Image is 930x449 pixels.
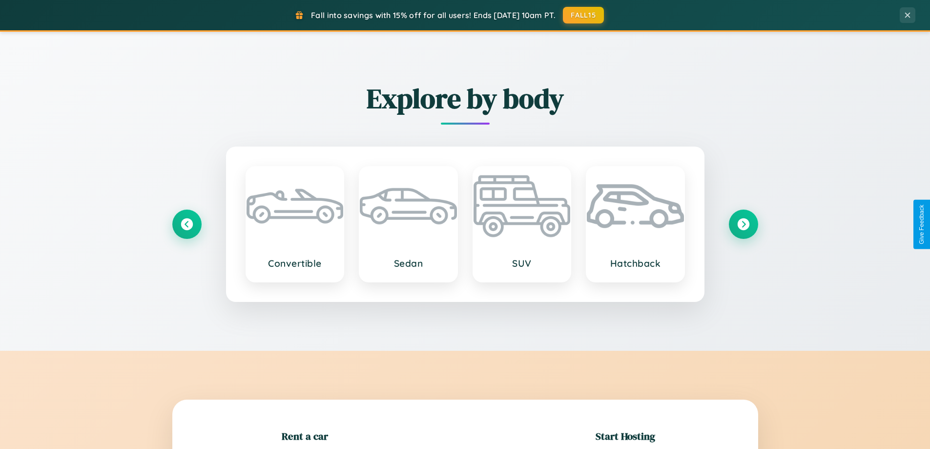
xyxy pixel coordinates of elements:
[563,7,604,23] button: FALL15
[256,257,334,269] h3: Convertible
[597,257,674,269] h3: Hatchback
[918,205,925,244] div: Give Feedback
[172,80,758,117] h2: Explore by body
[483,257,561,269] h3: SUV
[311,10,556,20] span: Fall into savings with 15% off for all users! Ends [DATE] 10am PT.
[282,429,328,443] h2: Rent a car
[596,429,655,443] h2: Start Hosting
[370,257,447,269] h3: Sedan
